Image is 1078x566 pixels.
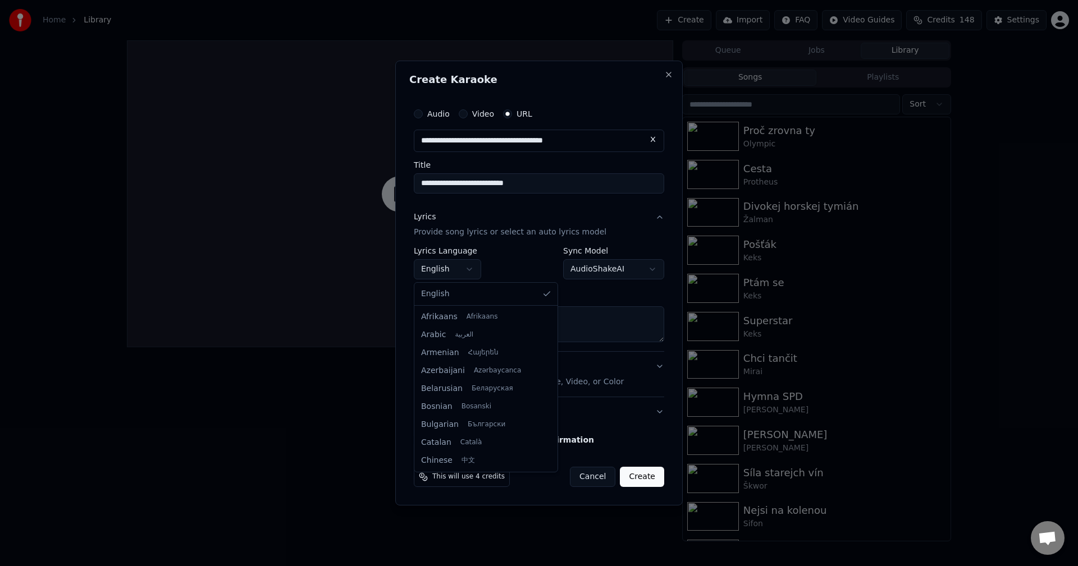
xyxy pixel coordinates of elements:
[421,455,453,466] span: Chinese
[468,348,499,357] span: Հայերեն
[421,365,465,376] span: Azerbaijani
[421,401,453,412] span: Bosnian
[421,419,459,430] span: Bulgarian
[421,437,451,448] span: Catalan
[421,311,458,323] span: Afrikaans
[421,347,459,358] span: Armenian
[462,402,491,411] span: Bosanski
[467,312,498,321] span: Afrikaans
[421,383,463,394] span: Belarusian
[474,366,521,375] span: Azərbaycanca
[455,330,473,339] span: العربية
[468,420,505,429] span: Български
[421,288,450,300] span: English
[462,456,475,465] span: 中文
[460,438,482,447] span: Català
[421,329,446,340] span: Arabic
[472,384,513,393] span: Беларуская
